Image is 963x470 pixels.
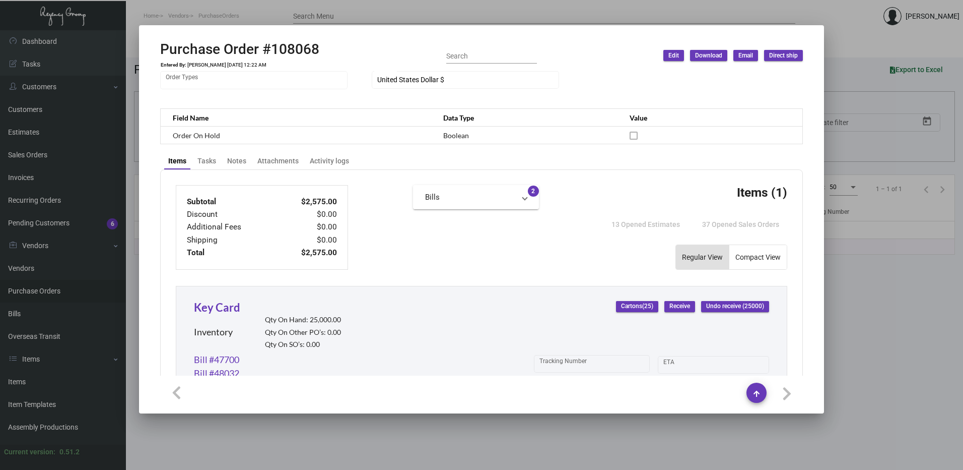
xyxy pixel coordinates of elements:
[733,50,758,61] button: Email
[663,50,684,61] button: Edit
[265,328,341,337] h2: Qty On Other PO’s: 0.00
[764,50,803,61] button: Direct ship
[197,156,216,166] div: Tasks
[738,51,753,60] span: Email
[59,447,80,457] div: 0.51.2
[729,245,787,269] button: Compact View
[173,131,220,140] span: Order On Hold
[425,192,515,203] mat-panel-title: Bills
[4,447,55,457] div: Current version:
[664,301,695,312] button: Receive
[703,361,751,369] input: End date
[186,221,277,233] td: Additional Fees
[257,156,299,166] div: Attachments
[186,208,277,221] td: Discount
[265,316,341,324] h2: Qty On Hand: 25,000.00
[616,301,658,312] button: Cartons(25)
[265,340,341,349] h2: Qty On SO’s: 0.00
[186,247,277,259] td: Total
[277,196,337,208] td: $2,575.00
[277,221,337,233] td: $0.00
[603,215,688,233] button: 13 Opened Estimates
[277,247,337,259] td: $2,575.00
[663,361,695,369] input: Start date
[194,367,239,380] a: Bill #48032
[161,109,434,127] th: Field Name
[620,109,802,127] th: Value
[277,208,337,221] td: $0.00
[642,303,653,310] span: (25)
[611,220,680,228] span: 13 Opened Estimates
[187,62,267,68] td: [PERSON_NAME] [DATE] 12:22 AM
[433,109,620,127] th: Data Type
[669,302,690,311] span: Receive
[621,302,653,311] span: Cartons
[194,301,240,314] a: Key Card
[706,302,764,311] span: Undo receive (25000)
[668,51,679,60] span: Edit
[694,215,787,233] button: 37 Opened Sales Orders
[676,245,729,269] button: Regular View
[194,327,233,338] h2: Inventory
[160,41,319,58] h2: Purchase Order #108068
[769,51,798,60] span: Direct ship
[737,185,787,200] h3: Items (1)
[443,131,469,140] span: Boolean
[160,62,187,68] td: Entered By:
[695,51,722,60] span: Download
[310,156,349,166] div: Activity logs
[186,234,277,247] td: Shipping
[186,196,277,208] td: Subtotal
[194,353,239,367] a: Bill #47700
[702,220,779,228] span: 37 Opened Sales Orders
[690,50,727,61] button: Download
[413,185,539,209] mat-expansion-panel-header: Bills
[168,156,186,166] div: Items
[701,301,769,312] button: Undo receive (25000)
[277,234,337,247] td: $0.00
[227,156,246,166] div: Notes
